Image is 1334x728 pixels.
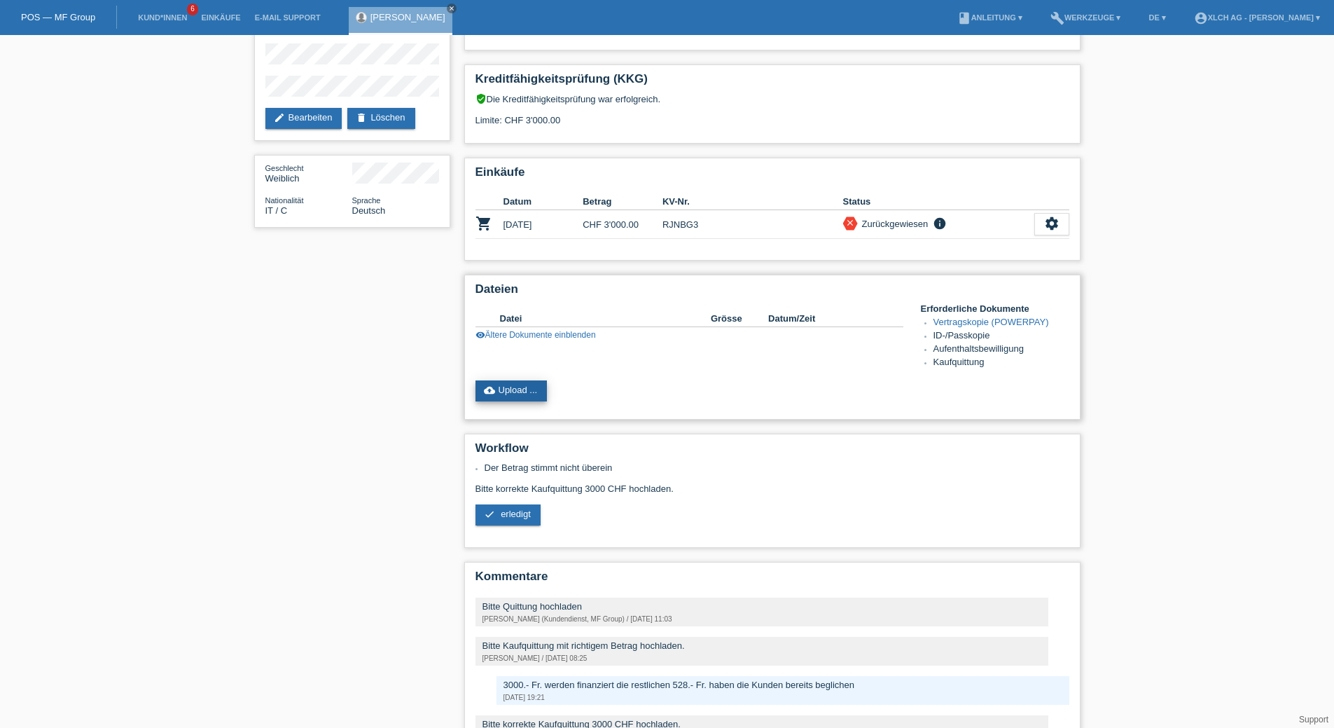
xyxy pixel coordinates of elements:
i: delete [356,112,367,123]
td: RJNBG3 [662,210,843,239]
div: 3000.- Fr. werden finanziert die restlichen 528.- Fr. haben die Kunden bereits beglichen [503,680,1062,690]
i: settings [1044,216,1059,231]
h2: Workflow [475,441,1069,462]
a: editBearbeiten [265,108,342,129]
i: info [931,217,948,231]
div: Weiblich [265,163,352,184]
i: book [957,11,971,25]
a: check erledigt [475,504,541,526]
i: close [448,5,455,12]
i: account_circle [1194,11,1208,25]
div: [PERSON_NAME] / [DATE] 08:25 [482,654,1041,662]
span: Nationalität [265,196,304,205]
div: Bitte Kaufquittung mit richtigem Betrag hochladen. [482,640,1041,651]
div: Bitte Quittung hochladen [482,601,1041,612]
i: cloud_upload [484,385,495,396]
h2: Kreditfähigkeitsprüfung (KKG) [475,72,1069,93]
span: Sprache [352,196,381,205]
a: bookAnleitung ▾ [950,13,1029,22]
a: account_circleXLCH AG - [PERSON_NAME] ▾ [1187,13,1327,22]
i: edit [274,112,285,123]
h4: Erforderliche Dokumente [921,303,1069,314]
a: close [447,4,457,13]
div: [DATE] 19:21 [503,694,1062,701]
a: POS — MF Group [21,12,95,22]
i: build [1050,11,1064,25]
h2: Dateien [475,282,1069,303]
td: CHF 3'000.00 [583,210,662,239]
span: Italien / C / 13.06.1993 [265,205,288,216]
span: 6 [187,4,198,15]
th: Datei [500,310,711,327]
li: Kaufquittung [933,357,1069,370]
i: check [484,509,495,520]
i: close [845,218,855,228]
i: verified_user [475,93,487,104]
div: Bitte korrekte Kaufquittung 3000 CHF hochladen. [475,462,1069,536]
a: Einkäufe [194,13,247,22]
li: Der Betrag stimmt nicht überein [485,462,1069,473]
span: Geschlecht [265,164,304,172]
th: Datum [503,193,583,210]
a: Vertragskopie (POWERPAY) [933,317,1049,327]
a: E-Mail Support [248,13,328,22]
i: visibility [475,330,485,340]
a: deleteLöschen [347,108,415,129]
a: cloud_uploadUpload ... [475,380,548,401]
div: [PERSON_NAME] (Kundendienst, MF Group) / [DATE] 11:03 [482,615,1041,623]
td: [DATE] [503,210,583,239]
i: POSP00023876 [475,215,492,232]
li: Aufenthaltsbewilligung [933,343,1069,357]
th: Betrag [583,193,662,210]
li: ID-/Passkopie [933,330,1069,343]
div: Die Kreditfähigkeitsprüfung war erfolgreich. Limite: CHF 3'000.00 [475,93,1069,136]
span: Deutsch [352,205,386,216]
a: DE ▾ [1141,13,1172,22]
th: Status [843,193,1034,210]
th: KV-Nr. [662,193,843,210]
th: Datum/Zeit [768,310,883,327]
h2: Einkäufe [475,165,1069,186]
span: erledigt [501,509,531,519]
a: buildWerkzeuge ▾ [1043,13,1128,22]
th: Grösse [711,310,768,327]
h2: Kommentare [475,570,1069,591]
a: [PERSON_NAME] [370,12,445,22]
a: visibilityÄltere Dokumente einblenden [475,330,596,340]
div: Zurückgewiesen [858,217,929,231]
a: Kund*innen [131,13,194,22]
a: Support [1299,715,1328,724]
